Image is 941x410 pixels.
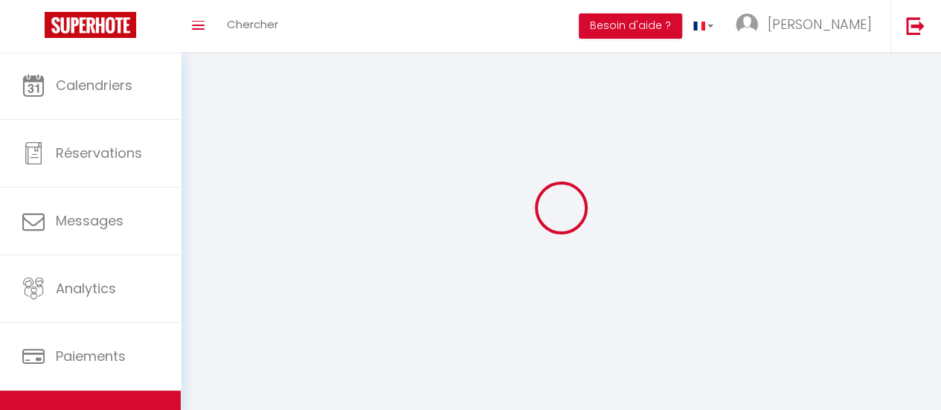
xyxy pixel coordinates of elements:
[579,13,682,39] button: Besoin d'aide ?
[56,76,132,95] span: Calendriers
[227,16,278,32] span: Chercher
[56,279,116,298] span: Analytics
[56,144,142,162] span: Réservations
[56,211,123,230] span: Messages
[906,16,925,35] img: logout
[56,347,126,365] span: Paiements
[45,12,136,38] img: Super Booking
[736,13,758,36] img: ...
[768,15,872,33] span: [PERSON_NAME]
